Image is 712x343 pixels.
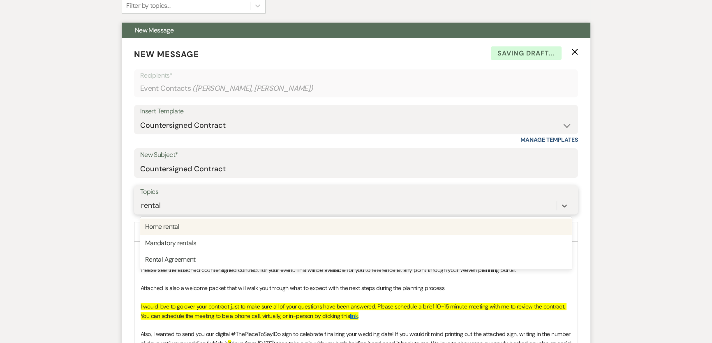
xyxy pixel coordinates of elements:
[350,312,358,320] a: link
[140,81,572,97] div: Event Contacts
[140,219,572,235] div: Home rental
[135,26,173,35] span: New Message
[140,235,572,251] div: Mandatory rentals
[141,303,566,319] span: I would love to go over your contract just to make sure all of your questions have been answered....
[140,149,572,161] label: New Subject*
[140,186,572,198] label: Topics
[192,83,313,94] span: ( [PERSON_NAME], [PERSON_NAME] )
[141,283,571,292] p: Attached is also a welcome packet that will walk you through what to expect with the next steps d...
[491,46,562,60] span: Saving draft...
[140,70,572,81] p: Recipients*
[140,251,572,268] div: Rental Agreement
[520,136,578,143] a: Manage Templates
[140,106,572,117] div: Insert Template
[141,265,571,274] p: Please see the attached countersigned contract for your event. This will be available for you to ...
[134,49,199,60] span: New Message
[126,1,170,11] div: Filter by topics...
[358,312,358,320] span: .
